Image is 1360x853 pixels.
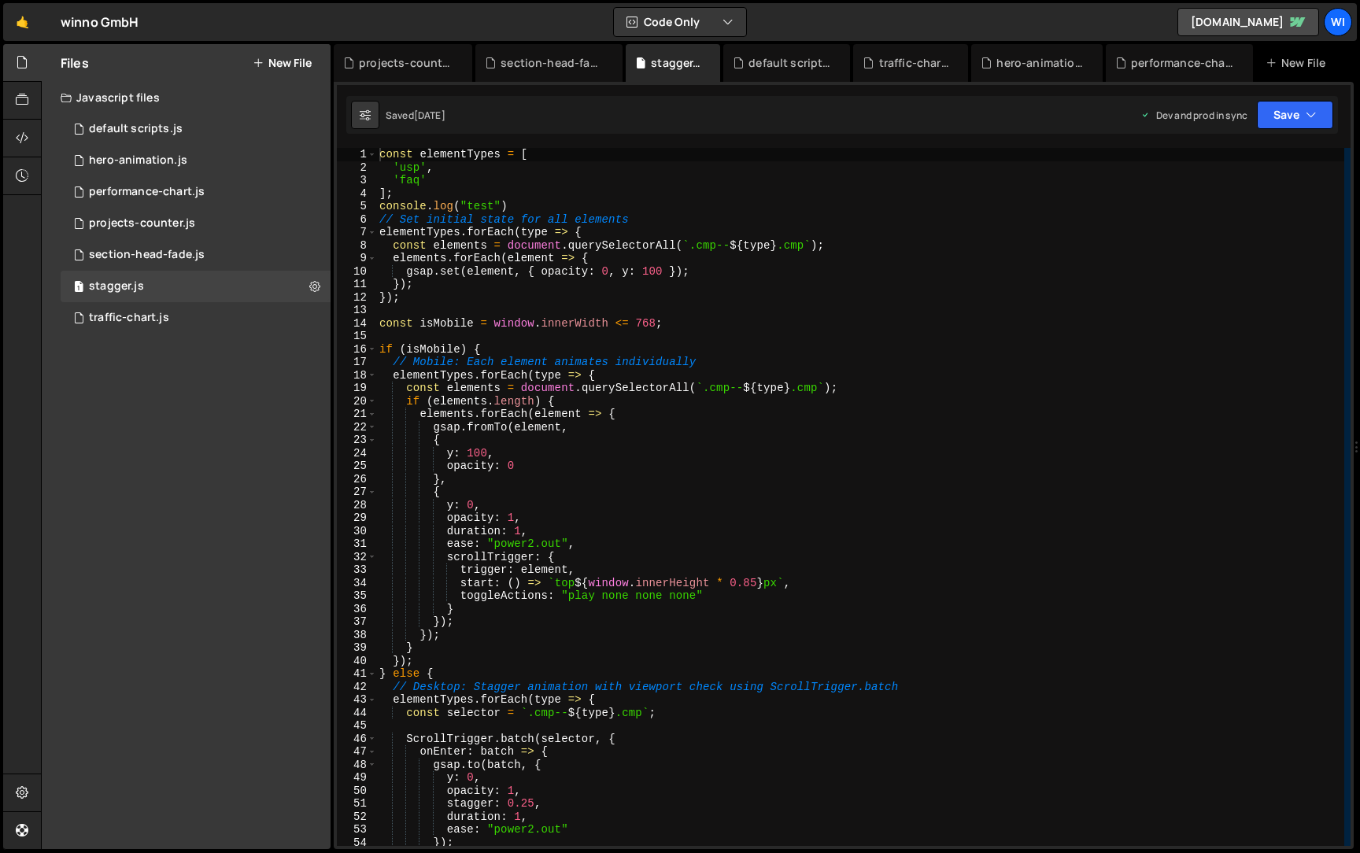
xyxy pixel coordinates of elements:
[337,719,377,733] div: 45
[1324,8,1352,36] a: wi
[337,797,377,811] div: 51
[337,499,377,512] div: 28
[337,447,377,460] div: 24
[1257,101,1333,129] button: Save
[337,629,377,642] div: 38
[89,122,183,136] div: default scripts.js
[337,681,377,694] div: 42
[359,55,453,71] div: projects-counter.js
[337,174,377,187] div: 3
[337,693,377,707] div: 43
[337,187,377,201] div: 4
[337,615,377,629] div: 37
[337,161,377,175] div: 2
[337,589,377,603] div: 35
[337,667,377,681] div: 41
[337,836,377,850] div: 54
[337,317,377,330] div: 14
[337,200,377,213] div: 5
[337,537,377,551] div: 31
[74,282,83,294] span: 1
[89,185,205,199] div: performance-chart.js
[337,641,377,655] div: 39
[337,382,377,395] div: 19
[337,395,377,408] div: 20
[337,369,377,382] div: 18
[337,343,377,356] div: 16
[337,811,377,824] div: 52
[337,434,377,447] div: 23
[337,655,377,668] div: 40
[61,145,331,176] div: 17342/48215.js
[89,279,144,294] div: stagger.js
[337,771,377,785] div: 49
[651,55,701,71] div: stagger.js
[337,265,377,279] div: 10
[337,408,377,421] div: 21
[89,216,195,231] div: projects-counter.js
[337,226,377,239] div: 7
[386,109,445,122] div: Saved
[61,176,331,208] div: 17342/48164.js
[61,271,331,302] div: 17342/48268.js
[61,302,331,334] div: 17342/48247.js
[89,311,169,325] div: traffic-chart.js
[337,486,377,499] div: 27
[337,759,377,772] div: 48
[337,421,377,434] div: 22
[1131,55,1234,71] div: performance-chart.js
[337,304,377,317] div: 13
[337,460,377,473] div: 25
[337,525,377,538] div: 30
[61,113,331,145] div: 17342/48267.js
[337,291,377,305] div: 12
[61,239,331,271] div: 17342/48299.js
[337,330,377,343] div: 15
[337,823,377,836] div: 53
[337,603,377,616] div: 36
[89,248,205,262] div: section-head-fade.js
[61,208,331,239] div: 17342/48395.js
[337,239,377,253] div: 8
[337,511,377,525] div: 29
[337,148,377,161] div: 1
[253,57,312,69] button: New File
[61,13,139,31] div: winno GmbH
[501,55,604,71] div: section-head-fade.js
[3,3,42,41] a: 🤙
[996,55,1084,71] div: hero-animation.js
[61,54,89,72] h2: Files
[1266,55,1332,71] div: New File
[1140,109,1247,122] div: Dev and prod in sync
[337,577,377,590] div: 34
[337,551,377,564] div: 32
[337,356,377,369] div: 17
[1177,8,1319,36] a: [DOMAIN_NAME]
[879,55,950,71] div: traffic-chart.js
[337,563,377,577] div: 33
[614,8,746,36] button: Code Only
[89,153,187,168] div: hero-animation.js
[337,252,377,265] div: 9
[337,213,377,227] div: 6
[337,785,377,798] div: 50
[337,278,377,291] div: 11
[337,745,377,759] div: 47
[748,55,831,71] div: default scripts.js
[414,109,445,122] div: [DATE]
[337,707,377,720] div: 44
[337,473,377,486] div: 26
[337,733,377,746] div: 46
[42,82,331,113] div: Javascript files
